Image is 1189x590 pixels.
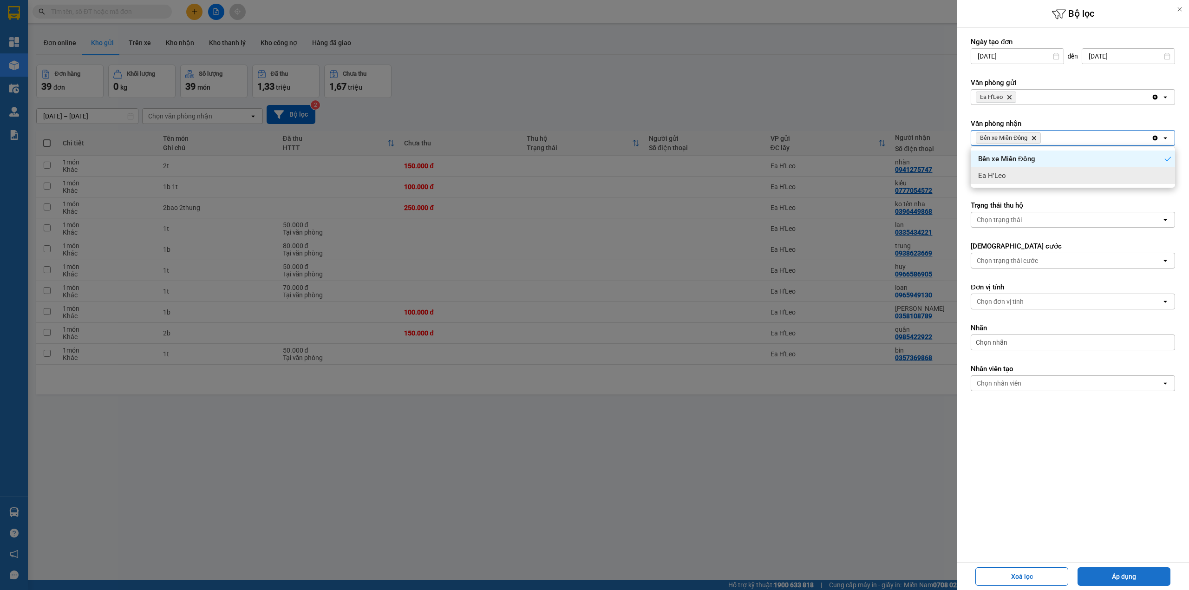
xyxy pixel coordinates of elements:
[977,379,1021,388] div: Chọn nhân viên
[1018,92,1019,102] input: Selected Ea H'Leo.
[976,92,1016,103] span: Ea H'Leo, close by backspace
[971,37,1175,46] label: Ngày tạo đơn
[971,282,1175,292] label: Đơn vị tính
[1151,93,1159,101] svg: Clear all
[971,201,1175,210] label: Trạng thái thu hộ
[1162,134,1169,142] svg: open
[978,154,1035,164] span: Bến xe Miền Đông
[971,78,1175,87] label: Văn phòng gửi
[977,215,1022,224] div: Chọn trạng thái
[1162,257,1169,264] svg: open
[1162,380,1169,387] svg: open
[971,323,1175,333] label: Nhãn
[980,93,1003,101] span: Ea H'Leo
[971,364,1175,374] label: Nhân viên tạo
[971,49,1064,64] input: Select a date.
[1162,216,1169,223] svg: open
[1031,135,1037,141] svg: Delete
[1068,52,1078,61] span: đến
[978,171,1006,180] span: Ea H'Leo
[1006,94,1012,100] svg: Delete
[971,147,1175,188] ul: Menu
[980,134,1027,142] span: Bến xe Miền Đông
[1082,49,1175,64] input: Select a date.
[977,297,1024,306] div: Chọn đơn vị tính
[1043,133,1044,143] input: Selected Bến xe Miền Đông.
[1162,298,1169,305] svg: open
[977,256,1038,265] div: Chọn trạng thái cước
[1078,567,1170,586] button: Áp dụng
[971,119,1175,128] label: Văn phòng nhận
[1151,134,1159,142] svg: Clear all
[976,132,1041,144] span: Bến xe Miền Đông, close by backspace
[957,7,1189,21] h6: Bộ lọc
[976,338,1007,347] span: Chọn nhãn
[1162,93,1169,101] svg: open
[971,242,1175,251] label: [DEMOGRAPHIC_DATA] cước
[975,567,1068,586] button: Xoá lọc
